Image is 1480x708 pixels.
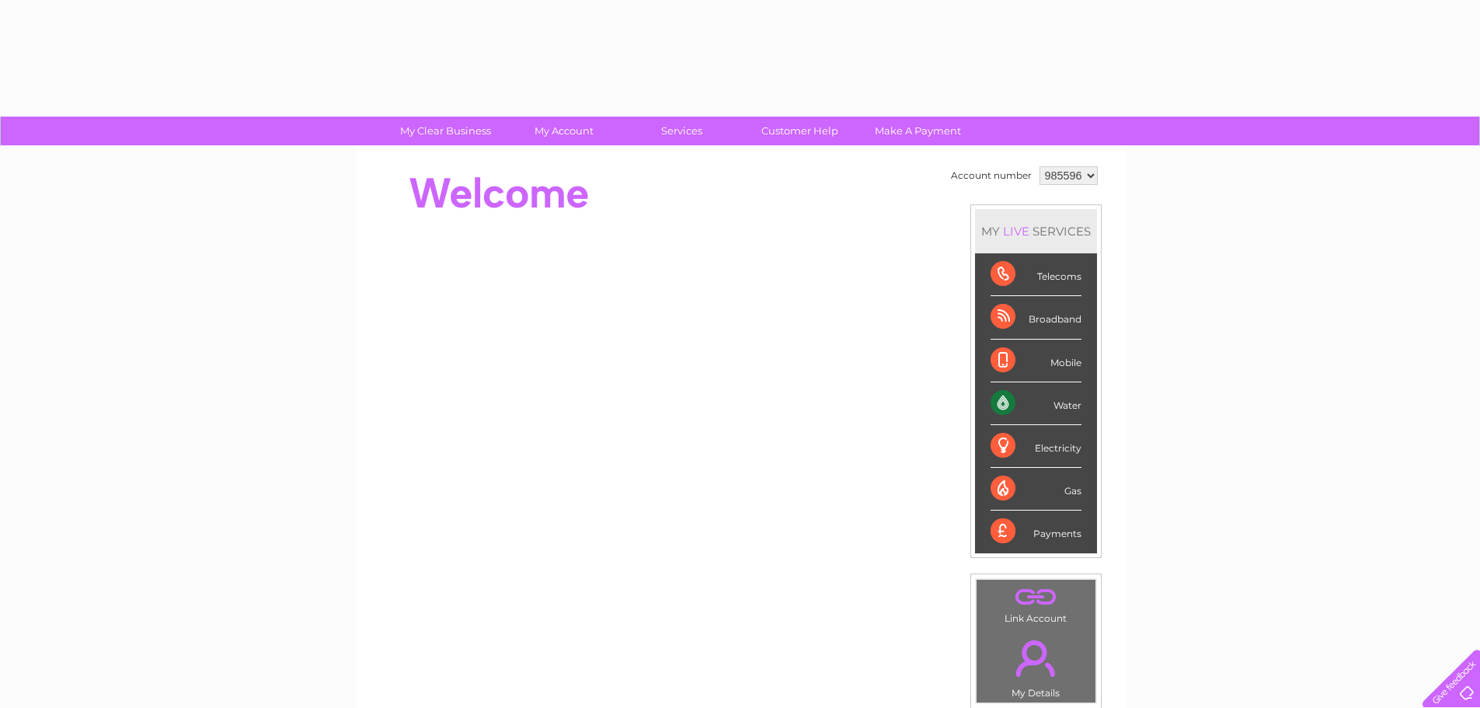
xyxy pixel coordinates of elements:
[736,117,864,145] a: Customer Help
[1000,224,1033,239] div: LIVE
[381,117,510,145] a: My Clear Business
[991,253,1081,296] div: Telecoms
[618,117,746,145] a: Services
[991,340,1081,382] div: Mobile
[991,468,1081,511] div: Gas
[976,627,1096,703] td: My Details
[991,296,1081,339] div: Broadband
[975,209,1097,253] div: MY SERVICES
[991,511,1081,553] div: Payments
[500,117,628,145] a: My Account
[980,631,1092,685] a: .
[980,584,1092,611] a: .
[854,117,982,145] a: Make A Payment
[976,579,1096,628] td: Link Account
[991,382,1081,425] div: Water
[947,162,1036,189] td: Account number
[991,425,1081,468] div: Electricity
